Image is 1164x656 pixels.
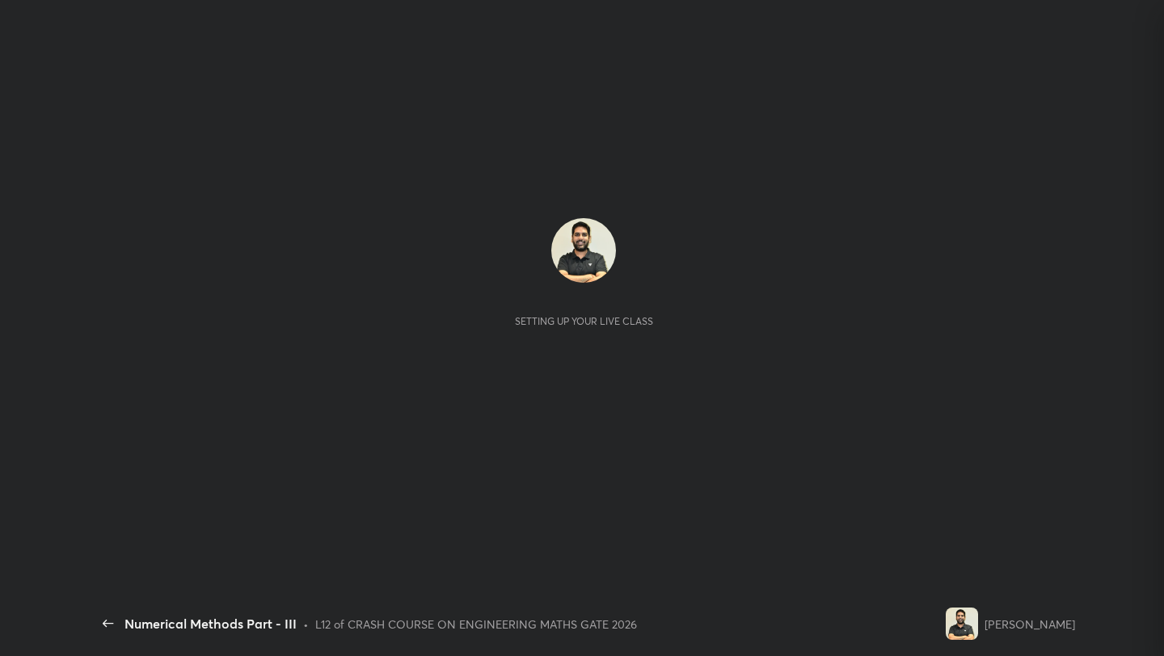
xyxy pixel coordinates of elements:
[946,608,978,640] img: d9cff753008c4d4b94e8f9a48afdbfb4.jpg
[515,315,653,327] div: Setting up your live class
[551,218,616,283] img: d9cff753008c4d4b94e8f9a48afdbfb4.jpg
[985,616,1075,633] div: [PERSON_NAME]
[303,616,309,633] div: •
[315,616,637,633] div: L12 of CRASH COURSE ON ENGINEERING MATHS GATE 2026
[124,614,297,633] div: Numerical Methods Part - III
